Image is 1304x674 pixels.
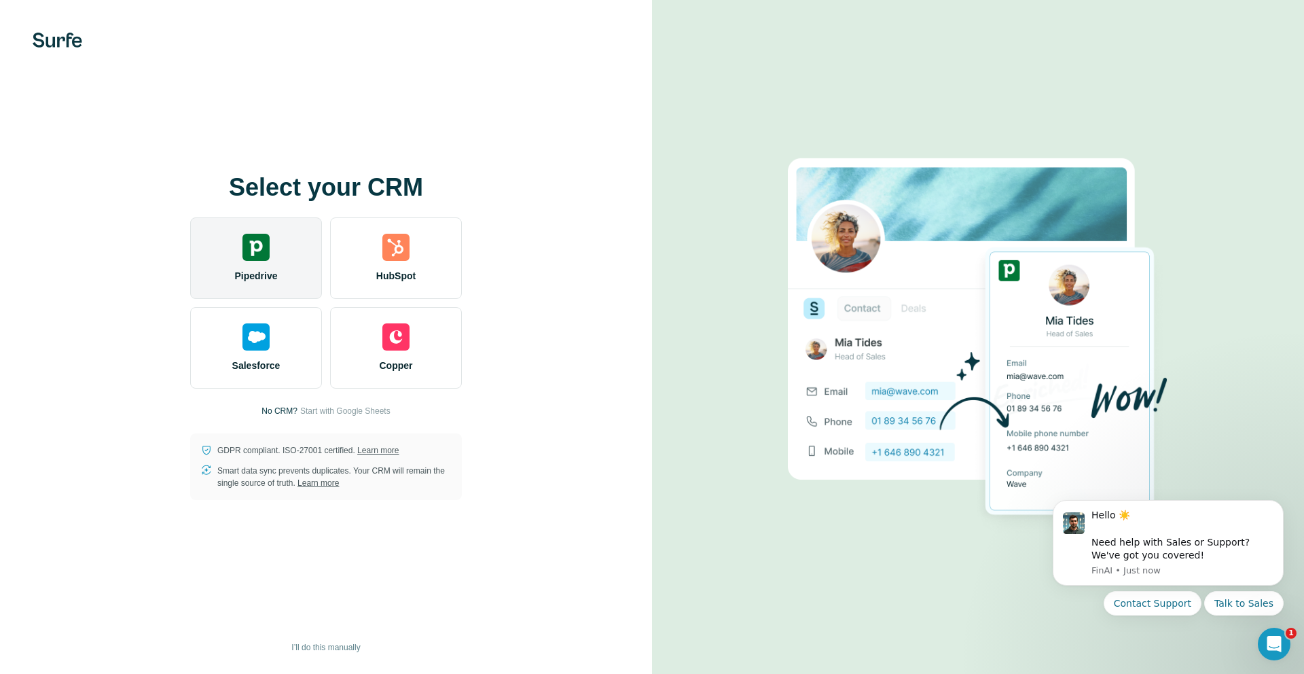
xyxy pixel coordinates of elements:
img: pipedrive's logo [242,234,270,261]
p: Smart data sync prevents duplicates. Your CRM will remain the single source of truth. [217,465,451,489]
span: I’ll do this manually [291,641,360,654]
button: Start with Google Sheets [300,405,391,417]
img: copper's logo [382,323,410,351]
span: Copper [380,359,413,372]
img: PIPEDRIVE image [788,135,1168,539]
img: salesforce's logo [242,323,270,351]
span: HubSpot [376,269,416,283]
a: Learn more [297,478,339,488]
span: Salesforce [232,359,280,372]
a: Learn more [357,446,399,455]
img: hubspot's logo [382,234,410,261]
span: Pipedrive [234,269,277,283]
p: GDPR compliant. ISO-27001 certified. [217,444,399,457]
span: 1 [1286,628,1297,639]
iframe: Intercom notifications message [1032,483,1304,667]
img: Surfe's logo [33,33,82,48]
h1: Select your CRM [190,174,462,201]
p: No CRM? [261,405,297,417]
button: I’ll do this manually [282,637,369,658]
iframe: Intercom live chat [1258,628,1290,660]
